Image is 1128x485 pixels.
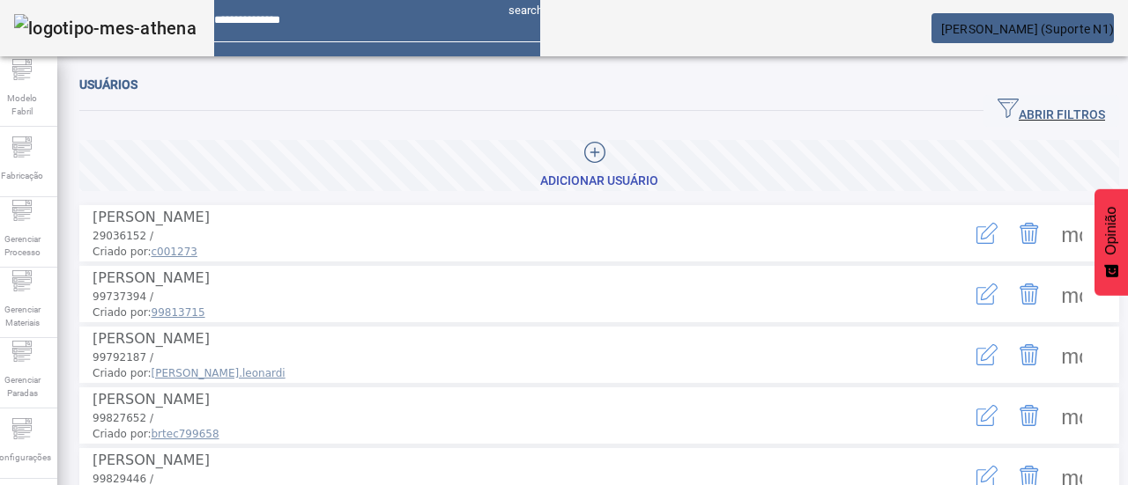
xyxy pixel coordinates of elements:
[1050,394,1093,437] button: Mais
[1095,189,1128,296] button: Feedback - Mostrar pesquisa
[93,209,210,225] span: [PERSON_NAME]
[152,367,286,379] span: [PERSON_NAME].leonardi
[93,351,153,364] span: 99792187 /
[93,426,945,442] span: Criado por:
[79,77,137,92] font: Usuários
[4,305,41,327] font: Gerenciar Materiais
[1050,212,1093,254] button: Mais
[93,452,210,468] span: [PERSON_NAME]
[1008,334,1050,376] button: Delete
[93,230,153,242] span: 29036152 /
[540,173,658,187] font: Adicionar Usuário
[1008,273,1050,315] button: Delete
[14,14,197,42] img: logotipo-mes-athena
[1050,273,1093,315] button: Mais
[4,234,41,257] font: Gerenciar Processo
[1103,207,1118,255] font: Opinião
[941,22,1115,36] font: [PERSON_NAME] (Suporte N1)
[79,140,1119,191] button: Adicionar Usuário
[93,305,945,320] span: Criado por:
[93,269,210,286] span: [PERSON_NAME]
[93,365,945,381] span: Criado por:
[93,391,210,408] span: [PERSON_NAME]
[93,244,945,260] span: Criado por:
[93,473,153,485] span: 99829446 /
[93,330,210,347] span: [PERSON_NAME]
[152,306,205,319] span: 99813715
[152,428,219,440] span: brtec799658
[1050,334,1093,376] button: Mais
[983,95,1119,127] button: ABRIR FILTROS
[4,375,41,398] font: Gerenciar Paradas
[93,412,153,424] span: 99827652 /
[1008,212,1050,254] button: Delete
[152,246,197,258] span: c001273
[7,93,37,116] font: Modelo Fabril
[1008,394,1050,437] button: Delete
[93,290,153,303] span: 99737394 /
[1019,107,1105,121] font: ABRIR FILTROS
[1,171,43,180] font: Fabricação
